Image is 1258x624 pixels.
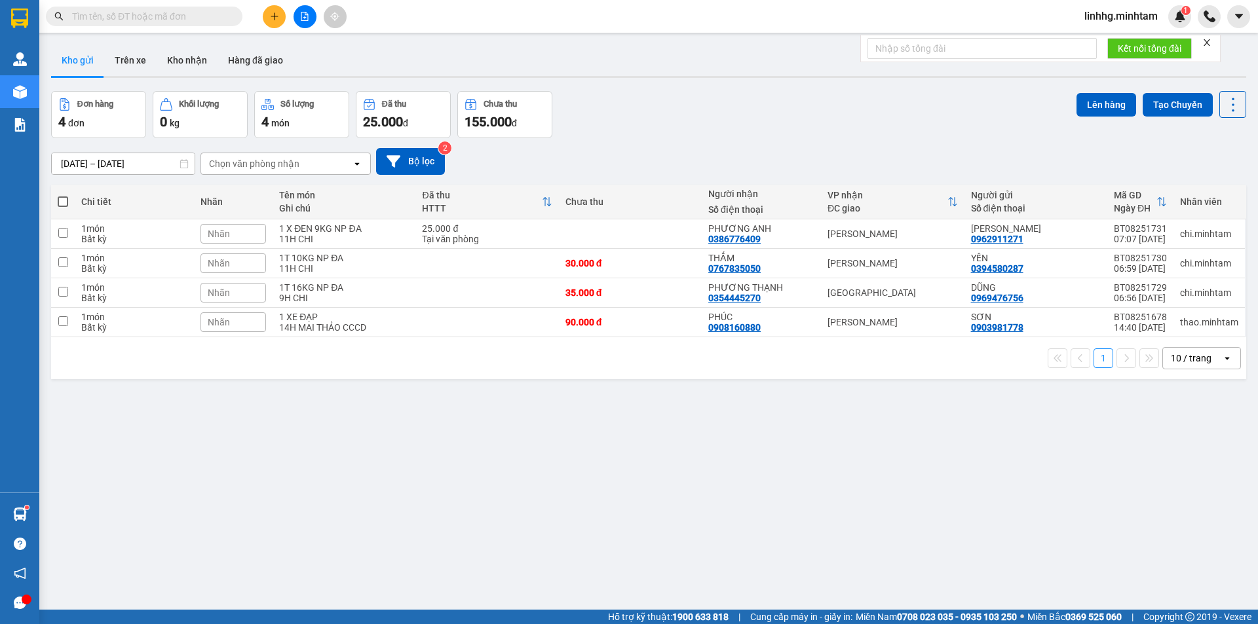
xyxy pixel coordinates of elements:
[352,158,362,169] svg: open
[708,293,761,303] div: 0354445270
[1114,223,1167,234] div: BT08251731
[1065,612,1122,622] strong: 0369 525 060
[971,322,1023,333] div: 0903981778
[13,52,27,66] img: warehouse-icon
[54,12,64,21] span: search
[271,118,290,128] span: món
[708,223,814,234] div: PHƯƠNG ANH
[708,189,814,199] div: Người nhận
[708,312,814,322] div: PHÚC
[72,9,227,24] input: Tìm tên, số ĐT hoặc mã đơn
[856,610,1017,624] span: Miền Nam
[13,507,27,521] img: warehouse-icon
[179,100,219,109] div: Khối lượng
[465,114,512,130] span: 155.000
[1107,38,1192,59] button: Kết nối tổng đài
[1180,317,1238,327] div: thao.minhtam
[81,312,187,322] div: 1 món
[971,203,1101,213] div: Số điện thoại
[403,118,408,128] span: đ
[51,91,146,138] button: Đơn hàng4đơn
[279,190,409,200] div: Tên món
[708,282,814,293] div: PHƯƠNG THẠNH
[1227,5,1250,28] button: caret-down
[324,5,347,28] button: aim
[1181,6,1191,15] sup: 1
[81,282,187,293] div: 1 món
[280,100,314,109] div: Số lượng
[1094,348,1113,368] button: 1
[1114,312,1167,322] div: BT08251678
[422,223,552,234] div: 25.000 đ
[457,91,552,138] button: Chưa thu155.000đ
[77,100,113,109] div: Đơn hàng
[25,505,29,509] sup: 1
[971,234,1023,244] div: 0962911271
[608,610,729,624] span: Hỗ trợ kỹ thuật:
[14,538,26,550] span: question-circle
[1077,93,1136,117] button: Lên hàng
[300,12,309,21] span: file-add
[14,567,26,579] span: notification
[971,293,1023,303] div: 0969476756
[828,229,958,239] div: [PERSON_NAME]
[512,118,517,128] span: đ
[1233,10,1245,22] span: caret-down
[971,190,1101,200] div: Người gửi
[1185,612,1194,621] span: copyright
[1114,322,1167,333] div: 14:40 [DATE]
[1114,234,1167,244] div: 07:07 [DATE]
[81,223,187,234] div: 1 món
[971,223,1101,234] div: MINH ANH
[828,287,958,298] div: [GEOGRAPHIC_DATA]
[157,45,218,76] button: Kho nhận
[828,258,958,268] div: [PERSON_NAME]
[565,196,695,207] div: Chưa thu
[254,91,349,138] button: Số lượng4món
[1118,41,1181,56] span: Kết nối tổng đài
[279,293,409,303] div: 9H CHI
[1114,203,1156,213] div: Ngày ĐH
[708,263,761,274] div: 0767835050
[1174,10,1186,22] img: icon-new-feature
[208,229,230,239] span: Nhãn
[81,293,187,303] div: Bất kỳ
[971,263,1023,274] div: 0394580287
[279,322,409,333] div: 14H MAI THẢO CCCD
[1222,353,1232,363] svg: open
[81,234,187,244] div: Bất kỳ
[1114,263,1167,274] div: 06:59 [DATE]
[828,190,947,200] div: VP nhận
[104,45,157,76] button: Trên xe
[170,118,180,128] span: kg
[160,114,167,130] span: 0
[1180,229,1238,239] div: chi.minhtam
[1180,196,1238,207] div: Nhân viên
[13,85,27,99] img: warehouse-icon
[208,287,230,298] span: Nhãn
[356,91,451,138] button: Đã thu25.000đ
[971,282,1101,293] div: DŨNG
[1074,8,1168,24] span: linhhg.minhtam
[708,322,761,333] div: 0908160880
[828,317,958,327] div: [PERSON_NAME]
[376,148,445,175] button: Bộ lọc
[81,322,187,333] div: Bất kỳ
[11,9,28,28] img: logo-vxr
[208,258,230,268] span: Nhãn
[81,196,187,207] div: Chi tiết
[484,100,517,109] div: Chưa thu
[1114,253,1167,263] div: BT08251730
[672,612,729,622] strong: 1900 633 818
[565,258,695,268] div: 30.000 đ
[270,12,279,21] span: plus
[363,114,403,130] span: 25.000
[52,153,195,174] input: Select a date range.
[971,312,1101,322] div: SƠN
[867,38,1097,59] input: Nhập số tổng đài
[1132,610,1134,624] span: |
[279,234,409,244] div: 11H CHI
[1114,282,1167,293] div: BT08251729
[1114,190,1156,200] div: Mã GD
[565,317,695,327] div: 90.000 đ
